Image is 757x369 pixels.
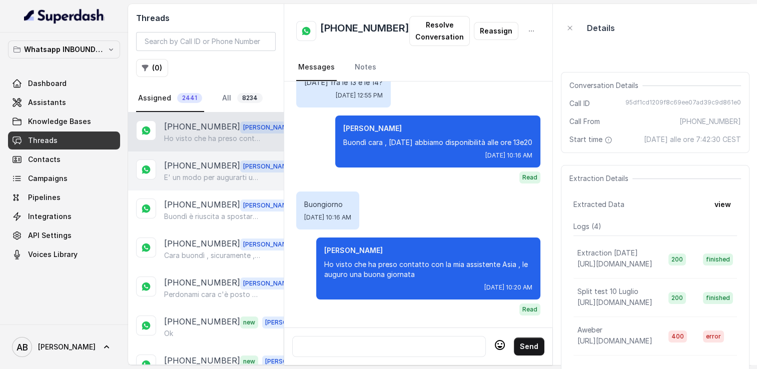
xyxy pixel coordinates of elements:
p: E' un modo per augurarti una buona chiamata 🌺 [164,172,260,182]
p: Extraction [DATE] [577,248,638,258]
p: Ok [164,328,173,338]
span: [URL][DOMAIN_NAME] [577,298,652,306]
span: [PERSON_NAME] [38,342,96,352]
a: All8234 [220,85,265,112]
span: new [240,316,258,328]
h2: [PHONE_NUMBER] [320,21,409,41]
span: Knowledge Bases [28,116,91,126]
span: API Settings [28,230,72,240]
span: finished [703,253,733,265]
span: Extracted Data [573,199,624,209]
p: [PHONE_NUMBER] [164,159,240,172]
span: Threads [28,135,58,145]
input: Search by Call ID or Phone Number [136,32,276,51]
p: Perdonami cara c'è posto a [DATE] allora , buona serata [164,289,260,299]
a: Notes [353,54,378,81]
span: error [703,330,724,342]
span: [DATE] 12:55 PM [336,91,383,99]
img: light.svg [24,8,105,24]
text: AB [17,342,28,352]
span: new [240,355,258,367]
h2: Threads [136,12,276,24]
a: Integrations [8,207,120,225]
span: Call ID [569,98,590,108]
a: Assistants [8,93,120,111]
span: Voices Library [28,249,78,259]
span: Extraction Details [569,173,632,183]
a: Contacts [8,150,120,168]
span: [URL][DOMAIN_NAME] [577,259,652,268]
span: [DATE] 10:16 AM [485,151,532,159]
p: [PHONE_NUMBER] [164,237,240,250]
p: Buondì cara , [DATE] abbiamo disponibilità alle ore 13e20 [343,137,532,147]
p: Details [587,22,615,34]
p: [PHONE_NUMBER] [164,276,240,289]
p: Split test 10 Luglio [577,286,638,296]
span: [PHONE_NUMBER] [679,116,741,126]
button: Reassign [474,22,518,40]
p: [PHONE_NUMBER] [164,198,240,211]
p: Ho visto che ha preso contatto con la mia assistente Asia , le auguro una buona giornata [164,133,260,143]
button: (0) [136,59,168,77]
button: Resolve Conversation [409,16,470,46]
span: Integrations [28,211,72,221]
p: Buondì è riuscita a spostare l'appuntamento ? [164,211,260,221]
p: [PHONE_NUMBER] [164,315,240,328]
a: Threads [8,131,120,149]
span: Conversation Details [569,80,642,90]
p: Buongiorno [304,199,351,209]
span: 2441 [177,93,202,103]
button: Send [514,337,544,355]
span: [PERSON_NAME] [240,199,296,211]
span: 400 [668,330,687,342]
p: Ho visto che ha preso contatto con la mia assistente Asia , le auguro una buona giornata [324,259,532,279]
span: Read [519,171,540,183]
span: 200 [668,292,686,304]
span: [PERSON_NAME] [262,316,318,328]
p: [DATE] fra le 13 e le 14? [304,77,383,87]
nav: Tabs [136,85,276,112]
a: Messages [296,54,337,81]
a: Dashboard [8,74,120,92]
a: Campaigns [8,169,120,187]
span: [DATE] 10:16 AM [304,213,351,221]
span: [DATE] alle ore 7:42:30 CEST [644,134,741,144]
span: 8234 [237,93,263,103]
span: [PERSON_NAME] [240,277,296,289]
span: [PERSON_NAME] [240,160,296,172]
span: [PERSON_NAME] [240,238,296,250]
span: Contacts [28,154,61,164]
p: [PERSON_NAME] [324,245,532,255]
a: Pipelines [8,188,120,206]
p: Logs ( 4 ) [573,221,737,231]
button: Whatsapp INBOUND Workspace [8,40,120,58]
span: Assistants [28,97,66,107]
span: 200 [668,253,686,265]
span: [DATE] 10:20 AM [484,283,532,291]
a: Knowledge Bases [8,112,120,130]
a: Assigned2441 [136,85,204,112]
button: view [708,195,737,213]
span: finished [703,292,733,304]
p: [PHONE_NUMBER] [164,354,240,367]
span: [PERSON_NAME] [262,355,318,367]
a: [PERSON_NAME] [8,333,120,361]
a: API Settings [8,226,120,244]
span: Read [519,303,540,315]
nav: Tabs [296,54,540,81]
p: Aweber [577,325,602,335]
span: 95df1cd1209f8c69ee07ad39c9d861e0 [625,98,741,108]
span: Pipelines [28,192,61,202]
p: [PERSON_NAME] [343,123,532,133]
a: Voices Library [8,245,120,263]
span: Campaigns [28,173,68,183]
span: Dashboard [28,78,67,88]
span: Start time [569,134,614,144]
p: Whatsapp INBOUND Workspace [24,43,104,55]
p: [PHONE_NUMBER] [164,120,240,133]
span: [PERSON_NAME] [240,121,296,133]
span: Call From [569,116,600,126]
p: Cara buondì , sicuramente , puoi controllare nei registri di whats app o nelle chiamate perse .. [164,250,260,260]
span: [URL][DOMAIN_NAME] [577,336,652,345]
